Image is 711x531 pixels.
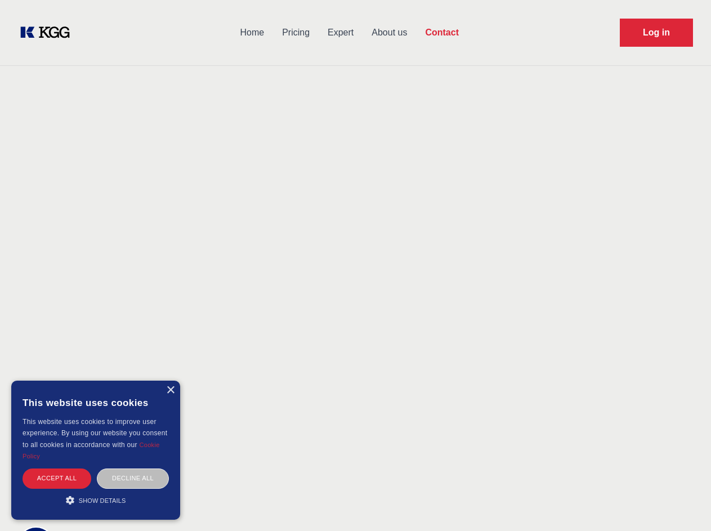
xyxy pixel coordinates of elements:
div: Close [166,386,175,395]
a: Cookie Policy [23,441,160,459]
iframe: Chat Widget [655,477,711,531]
a: Home [231,18,273,47]
div: This website uses cookies [23,389,169,416]
span: This website uses cookies to improve user experience. By using our website you consent to all coo... [23,418,167,449]
span: Show details [79,497,126,504]
a: Pricing [273,18,319,47]
a: Expert [319,18,363,47]
a: About us [363,18,416,47]
div: Show details [23,494,169,506]
a: KOL Knowledge Platform: Talk to Key External Experts (KEE) [18,24,79,42]
a: Request Demo [620,19,693,47]
div: Decline all [97,468,169,488]
div: Accept all [23,468,91,488]
a: Contact [416,18,468,47]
